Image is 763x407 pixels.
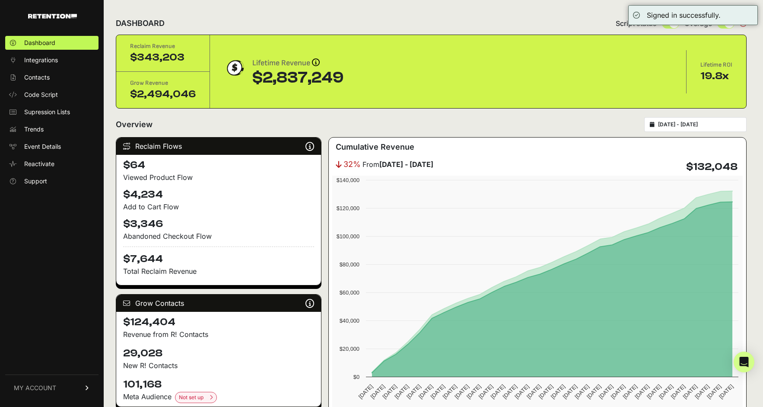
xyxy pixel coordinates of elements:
[490,383,506,400] text: [DATE]
[123,158,314,172] h4: $64
[353,374,359,380] text: $0
[700,61,732,69] div: Lifetime ROI
[123,172,314,183] div: Viewed Product Flow
[123,266,314,276] p: Total Reclaim Revenue
[24,142,61,151] span: Event Details
[453,383,470,400] text: [DATE]
[429,383,446,400] text: [DATE]
[24,90,58,99] span: Code Script
[123,231,314,241] div: Abandoned Checkout Flow
[130,42,196,51] div: Reclaim Revenue
[5,140,99,154] a: Event Details
[537,383,554,400] text: [DATE]
[381,383,398,400] text: [DATE]
[5,53,99,67] a: Integrations
[379,160,433,169] strong: [DATE] - [DATE]
[224,57,245,79] img: dollar-coin-05c43ed7efb7bc0c12610022525b4bbbb207c7efeef5aecc26f025e68dcafac9.png
[340,346,359,352] text: $20,000
[123,315,314,329] h4: $124,404
[465,383,482,400] text: [DATE]
[700,69,732,83] div: 19.8x
[441,383,458,400] text: [DATE]
[123,391,314,403] div: Meta Audience
[5,375,99,401] a: MY ACCOUNT
[405,383,422,400] text: [DATE]
[336,141,414,153] h3: Cumulative Revenue
[686,160,738,174] h4: $132,048
[633,383,650,400] text: [DATE]
[706,383,722,400] text: [DATE]
[340,317,359,324] text: $40,000
[647,10,721,20] div: Signed in successfully.
[5,88,99,102] a: Code Script
[343,158,361,170] span: 32%
[357,383,374,400] text: [DATE]
[621,383,638,400] text: [DATE]
[550,383,566,400] text: [DATE]
[610,383,626,400] text: [DATE]
[525,383,542,400] text: [DATE]
[130,51,196,64] div: $343,203
[123,346,314,360] h4: 29,028
[5,36,99,50] a: Dashboard
[734,352,754,372] div: Open Intercom Messenger
[24,38,55,47] span: Dashboard
[14,384,56,392] span: MY ACCOUNT
[252,69,343,87] div: $2,837,249
[123,329,314,340] p: Revenue from R! Contacts
[24,108,70,116] span: Supression Lists
[24,125,44,134] span: Trends
[616,18,657,29] span: Script status
[5,157,99,171] a: Reactivate
[123,202,314,212] div: Add to Cart Flow
[116,119,153,131] h2: Overview
[362,159,433,170] span: From
[337,177,359,183] text: $140,000
[24,160,54,168] span: Reactivate
[645,383,662,400] text: [DATE]
[116,138,321,155] div: Reclaim Flows
[24,73,50,82] span: Contacts
[252,57,343,69] div: Lifetime Revenue
[513,383,530,400] text: [DATE]
[718,383,734,400] text: [DATE]
[130,87,196,101] div: $2,494,046
[585,383,602,400] text: [DATE]
[561,383,578,400] text: [DATE]
[123,360,314,371] p: New R! Contacts
[573,383,590,400] text: [DATE]
[5,122,99,136] a: Trends
[693,383,710,400] text: [DATE]
[340,261,359,268] text: $80,000
[24,177,47,186] span: Support
[123,188,314,202] h4: $4,234
[417,383,434,400] text: [DATE]
[5,105,99,119] a: Supression Lists
[501,383,518,400] text: [DATE]
[393,383,410,400] text: [DATE]
[130,79,196,87] div: Grow Revenue
[340,289,359,296] text: $60,000
[28,14,77,19] img: Retention.com
[5,174,99,188] a: Support
[337,205,359,212] text: $120,000
[123,217,314,231] h4: $3,346
[5,71,99,84] a: Contacts
[477,383,494,400] text: [DATE]
[369,383,386,400] text: [DATE]
[598,383,614,400] text: [DATE]
[670,383,687,400] text: [DATE]
[123,378,314,391] h4: 101,168
[123,247,314,266] h4: $7,644
[658,383,674,400] text: [DATE]
[116,17,165,29] h2: DASHBOARD
[116,295,321,312] div: Grow Contacts
[337,233,359,240] text: $100,000
[682,383,699,400] text: [DATE]
[24,56,58,64] span: Integrations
